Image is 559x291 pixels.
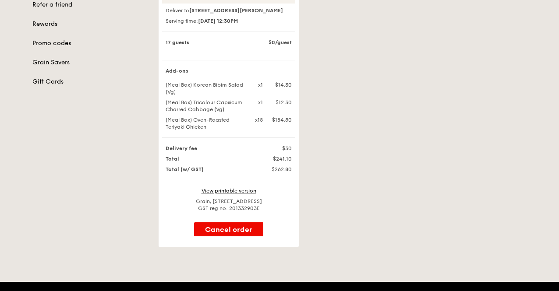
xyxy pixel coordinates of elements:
[160,39,251,46] div: 17 guests
[32,39,148,48] a: Promo codes
[32,0,148,9] a: Refer a friend
[251,116,263,123] div: x15
[251,39,297,46] div: $0/guest
[189,7,283,14] strong: [STREET_ADDRESS][PERSON_NAME]
[166,156,179,162] strong: Total
[32,20,148,28] a: Rewards
[251,81,263,88] div: x1
[160,67,297,74] div: Add-ons
[263,81,297,88] div: $14.30
[162,7,295,14] div: Deliver to
[263,99,297,106] div: $12.30
[162,198,295,212] div: Grain, [STREET_ADDRESS] GST reg no: 201332903E
[198,18,238,24] strong: [DATE] 12:30PM
[160,116,251,130] div: (Meal Box) Oven-Roasted Teriyaki Chicken
[32,77,148,86] a: Gift Cards
[251,155,297,162] div: $241.10
[263,116,297,123] div: $184.50
[251,145,297,152] div: $30
[251,166,297,173] div: $262.80
[160,99,251,113] div: (Meal Box) Tricolour Capsicum Charred Cabbage (Vg)
[166,166,204,172] strong: Total (w/ GST)
[194,222,263,236] button: Cancel order
[166,145,197,151] strong: Delivery fee
[32,58,148,67] a: Grain Savers
[202,188,256,194] a: View printable version
[162,18,295,25] div: Serving time:
[160,81,251,95] div: (Meal Box) Korean Bibim Salad (Vg)
[251,99,263,106] div: x1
